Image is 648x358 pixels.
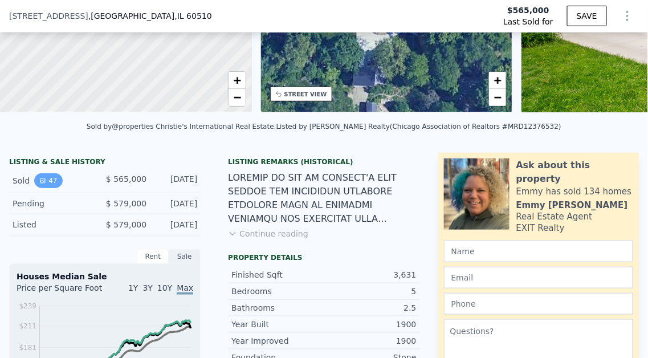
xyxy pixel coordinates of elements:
[156,219,197,230] div: [DATE]
[9,10,88,22] span: [STREET_ADDRESS]
[228,228,308,239] button: Continue reading
[229,72,246,89] a: Zoom in
[174,11,211,21] span: , IL 60510
[494,90,502,104] span: −
[324,302,416,314] div: 2.5
[9,157,201,169] div: LISTING & SALE HISTORY
[231,319,324,330] div: Year Built
[444,293,633,315] input: Phone
[228,171,419,226] div: LOREMIP DO SIT AM CONSECT'A ELIT SEDDOE TEM INCIDIDUN UTLABORE ETDOLORE MAGN AL ENIMADMI VENIAMQU...
[516,158,633,186] div: Ask about this property
[231,335,324,347] div: Year Improved
[516,186,632,197] div: Emmy has sold 134 homes
[157,283,172,292] span: 10Y
[19,344,36,352] tspan: $181
[17,271,193,282] div: Houses Median Sale
[231,269,324,280] div: Finished Sqft
[128,283,138,292] span: 1Y
[88,10,212,22] span: , [GEOGRAPHIC_DATA]
[228,253,419,262] div: Property details
[567,6,607,26] button: SAVE
[19,322,36,330] tspan: $211
[13,219,96,230] div: Listed
[229,89,246,106] a: Zoom out
[106,220,146,229] span: $ 579,000
[87,123,276,131] div: Sold by @properties Christie's International Real Estate .
[143,283,153,292] span: 3Y
[169,249,201,264] div: Sale
[137,249,169,264] div: Rent
[503,16,553,27] span: Last Sold for
[516,200,628,211] div: Emmy [PERSON_NAME]
[324,286,416,297] div: 5
[616,5,639,27] button: Show Options
[516,211,593,222] div: Real Estate Agent
[231,286,324,297] div: Bedrooms
[284,90,327,99] div: STREET VIEW
[233,90,241,104] span: −
[231,302,324,314] div: Bathrooms
[13,173,96,188] div: Sold
[106,174,146,184] span: $ 565,000
[177,283,193,295] span: Max
[444,267,633,288] input: Email
[489,89,506,106] a: Zoom out
[156,198,197,209] div: [DATE]
[156,173,197,188] div: [DATE]
[34,173,62,188] button: View historical data
[17,282,105,300] div: Price per Square Foot
[507,5,549,16] span: $565,000
[324,335,416,347] div: 1900
[13,198,96,209] div: Pending
[324,319,416,330] div: 1900
[19,302,36,310] tspan: $239
[228,157,419,166] div: Listing Remarks (Historical)
[444,241,633,262] input: Name
[489,72,506,89] a: Zoom in
[106,199,146,208] span: $ 579,000
[233,73,241,87] span: +
[324,269,416,280] div: 3,631
[494,73,502,87] span: +
[516,222,565,234] div: EXIT Realty
[276,123,561,131] div: Listed by [PERSON_NAME] Realty (Chicago Association of Realtors #MRD12376532)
